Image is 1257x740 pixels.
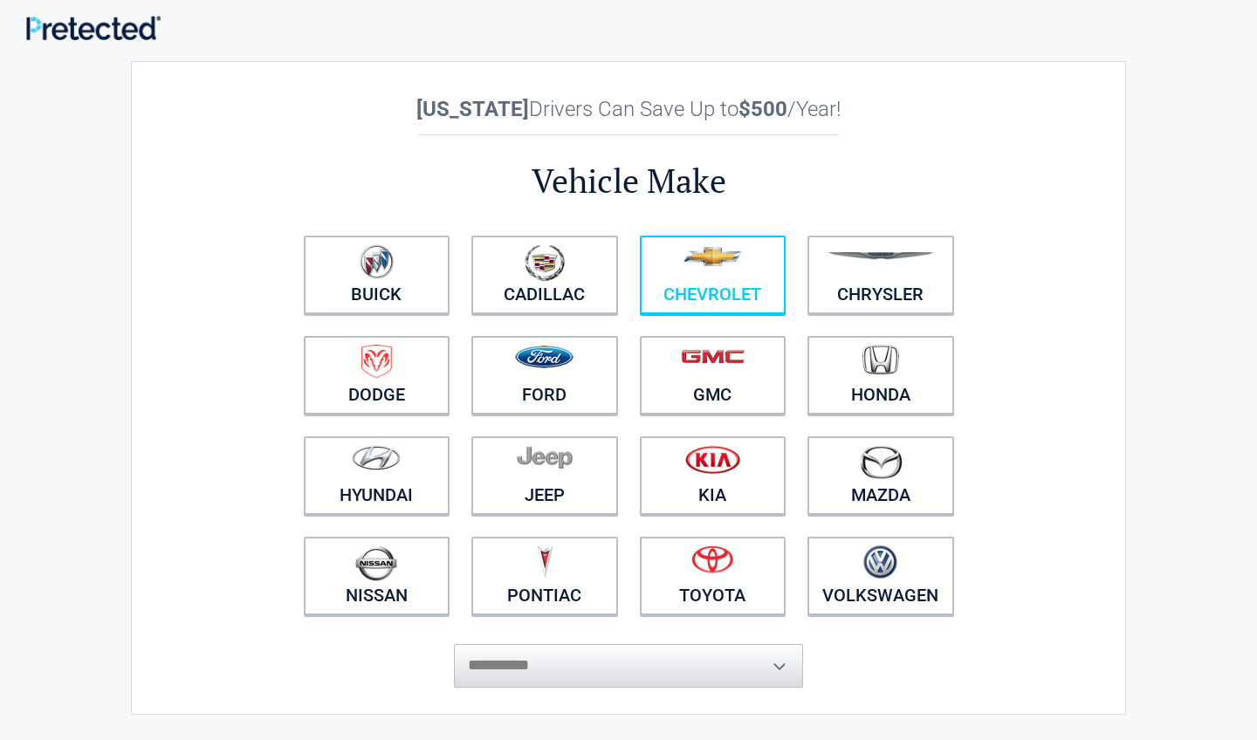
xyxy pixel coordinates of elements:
a: Buick [304,236,450,314]
img: hyundai [352,445,401,470]
img: mazda [859,445,903,479]
a: Hyundai [304,436,450,515]
h2: Vehicle Make [292,159,965,203]
img: chevrolet [683,247,742,266]
img: Main Logo [26,16,161,40]
img: jeep [517,445,573,469]
a: Mazda [807,436,954,515]
img: ford [515,346,574,368]
a: Toyota [640,537,786,615]
h2: Drivers Can Save Up to /Year [292,97,965,121]
img: dodge [361,345,392,379]
img: toyota [691,545,733,573]
img: nissan [355,545,397,581]
img: volkswagen [863,545,897,579]
img: cadillac [525,244,565,281]
a: Pontiac [471,537,618,615]
a: Cadillac [471,236,618,314]
a: Dodge [304,336,450,415]
a: Honda [807,336,954,415]
a: Volkswagen [807,537,954,615]
img: gmc [681,349,745,364]
a: Kia [640,436,786,515]
img: chrysler [828,252,934,260]
a: Nissan [304,537,450,615]
img: pontiac [536,545,553,579]
img: buick [360,244,394,279]
img: kia [685,445,740,474]
a: Jeep [471,436,618,515]
a: Ford [471,336,618,415]
a: GMC [640,336,786,415]
a: Chrysler [807,236,954,314]
b: [US_STATE] [416,97,529,121]
b: $500 [738,97,787,121]
a: Chevrolet [640,236,786,314]
img: honda [862,345,899,375]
